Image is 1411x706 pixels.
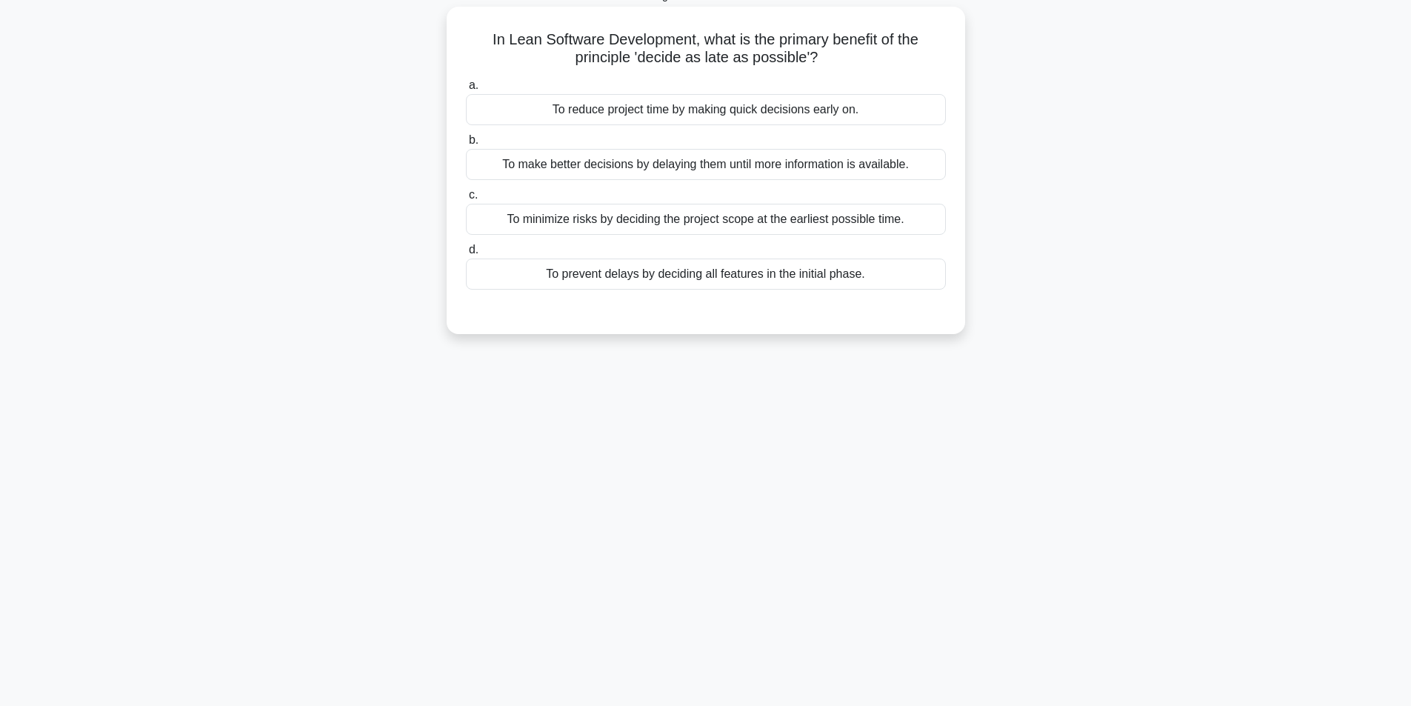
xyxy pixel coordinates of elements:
span: b. [469,133,478,146]
div: To prevent delays by deciding all features in the initial phase. [466,259,946,290]
span: c. [469,188,478,201]
h5: In Lean Software Development, what is the primary benefit of the principle 'decide as late as pos... [464,30,947,67]
div: To minimize risks by deciding the project scope at the earliest possible time. [466,204,946,235]
div: To reduce project time by making quick decisions early on. [466,94,946,125]
span: d. [469,243,478,256]
span: a. [469,79,478,91]
div: To make better decisions by delaying them until more information is available. [466,149,946,180]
